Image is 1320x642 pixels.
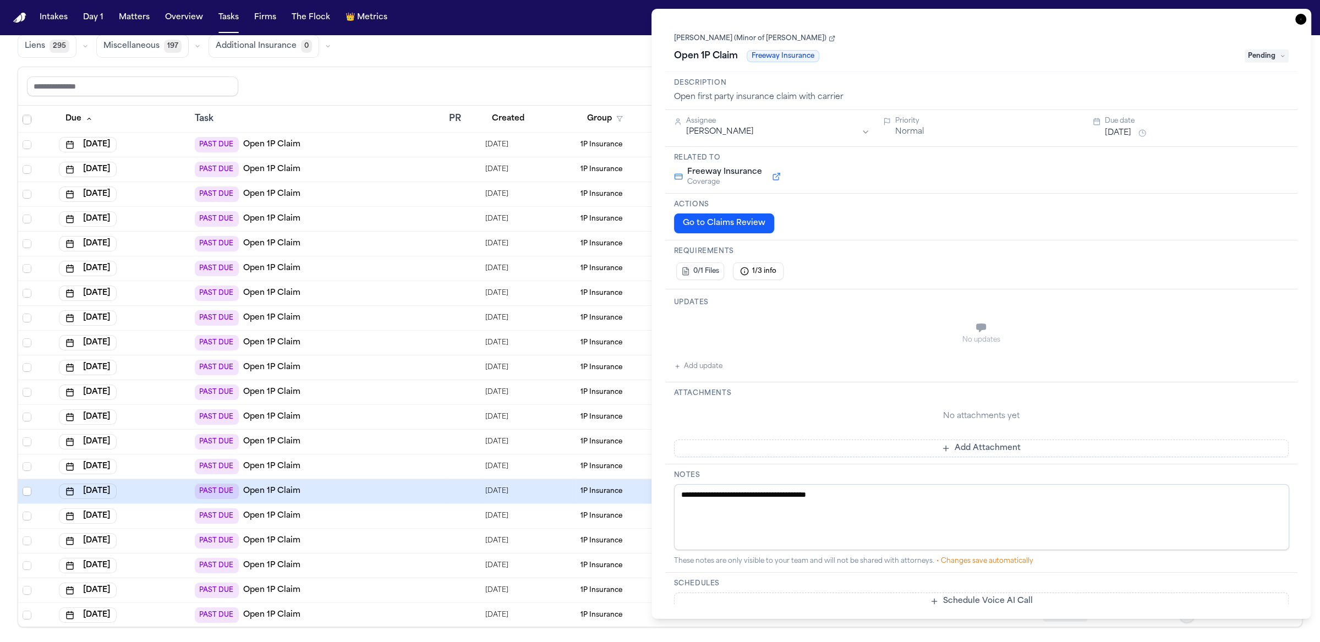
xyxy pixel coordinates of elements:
span: Select row [23,536,31,545]
button: Miscellaneous197 [96,35,189,58]
button: Firms [250,8,281,28]
button: Normal [895,127,924,138]
h3: Attachments [674,389,1289,398]
span: 1P Insurance [580,561,622,570]
h3: Actions [674,200,1289,209]
img: Finch Logo [13,13,26,23]
a: [PERSON_NAME] (Minor of [PERSON_NAME]) [674,34,835,43]
button: [DATE] [59,583,117,598]
button: 1/3 info [733,262,784,280]
span: 9/12/2025, 8:46:35 AM [485,558,508,573]
a: Home [13,13,26,23]
span: 0/1 Files [693,267,719,276]
h3: Description [674,79,1289,87]
button: [DATE] [59,607,117,623]
span: Miscellaneous [103,41,160,52]
span: 1P Insurance [580,586,622,595]
span: • Changes save automatically [936,558,1033,564]
span: 295 [50,40,69,53]
span: Select row [23,586,31,595]
button: [DATE] [59,558,117,573]
span: Additional Insurance [216,41,297,52]
span: 1P Insurance [580,611,622,619]
span: PAST DUE [195,583,239,598]
button: Tasks [214,8,243,28]
h3: Related to [674,153,1289,162]
button: Add Attachment [674,440,1289,457]
button: Overview [161,8,207,28]
div: Open first party insurance claim with carrier [674,92,1289,103]
span: 9/12/2025, 8:45:46 AM [485,533,508,548]
div: These notes are only visible to your team and will not be shared with attorneys. [674,557,1289,566]
span: 9/12/2025, 8:45:20 AM [485,607,508,623]
div: Due date [1105,117,1289,125]
button: crownMetrics [341,8,392,28]
span: 197 [164,40,182,53]
button: 0/1 Files [676,262,724,280]
h1: Open 1P Claim [670,47,742,65]
h3: Updates [674,298,1289,307]
a: Open 1P Claim [243,535,300,546]
button: Add update [674,360,722,373]
button: Matters [114,8,154,28]
div: No updates [674,336,1289,344]
div: Assignee [686,117,870,125]
button: Intakes [35,8,72,28]
a: Open 1P Claim [243,560,300,571]
button: Go to Claims Review [674,213,774,233]
span: PAST DUE [195,558,239,573]
span: 9/12/2025, 8:45:02 AM [485,583,508,598]
span: Select row [23,561,31,570]
span: Select row [23,611,31,619]
h3: Requirements [674,247,1289,256]
span: 1P Insurance [580,536,622,545]
span: 0 [301,40,312,53]
span: Pending [1245,50,1289,63]
button: Snooze task [1136,127,1149,140]
a: Open 1P Claim [243,610,300,621]
button: Additional Insurance0 [209,35,319,58]
button: The Flock [287,8,335,28]
span: Coverage [687,178,762,186]
h3: Notes [674,471,1289,480]
button: Day 1 [79,8,108,28]
span: 1/3 info [752,267,776,276]
span: PAST DUE [195,607,239,623]
button: [DATE] [59,533,117,548]
span: Freeway Insurance [687,167,762,178]
button: Schedule Voice AI Call [674,592,1289,610]
a: Open 1P Claim [243,585,300,596]
span: Liens [25,41,45,52]
h3: Schedules [674,579,1289,588]
span: Freeway Insurance [747,50,819,62]
div: Priority [895,117,1080,125]
button: [DATE] [1105,128,1131,139]
span: PAST DUE [195,533,239,548]
div: No attachments yet [674,411,1289,422]
button: Liens295 [18,35,76,58]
